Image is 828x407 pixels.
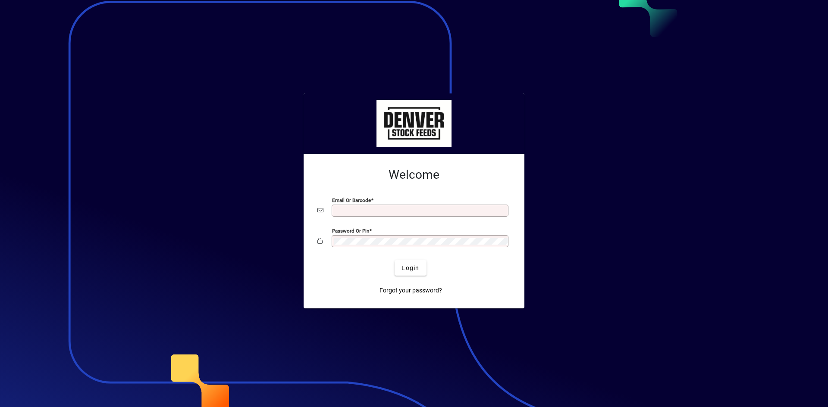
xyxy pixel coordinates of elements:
[332,197,371,203] mat-label: Email or Barcode
[317,168,511,182] h2: Welcome
[379,286,442,295] span: Forgot your password?
[395,260,426,276] button: Login
[376,283,445,298] a: Forgot your password?
[401,264,419,273] span: Login
[332,228,369,234] mat-label: Password or Pin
